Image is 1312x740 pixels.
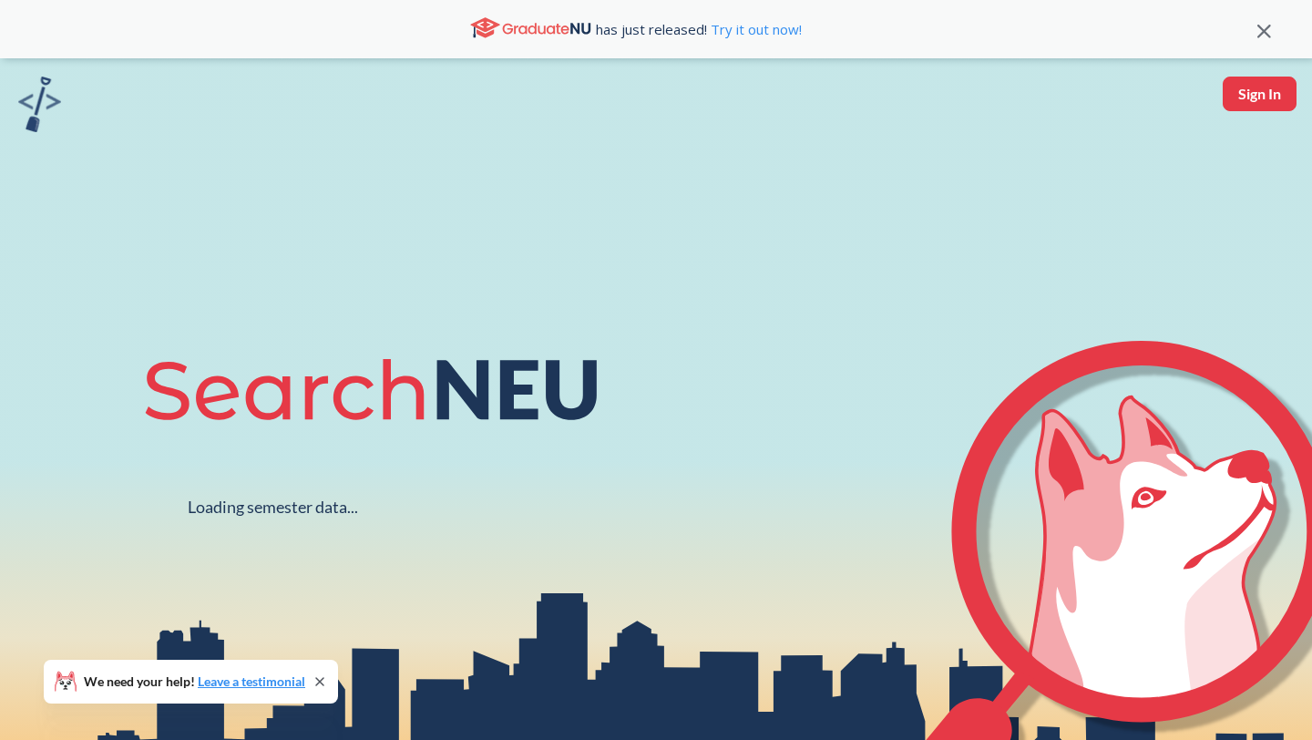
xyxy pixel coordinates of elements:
span: We need your help! [84,675,305,688]
span: has just released! [596,19,802,39]
img: sandbox logo [18,77,61,132]
a: Leave a testimonial [198,673,305,689]
a: sandbox logo [18,77,61,138]
button: Sign In [1223,77,1297,111]
a: Try it out now! [707,20,802,38]
div: Loading semester data... [188,497,358,518]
